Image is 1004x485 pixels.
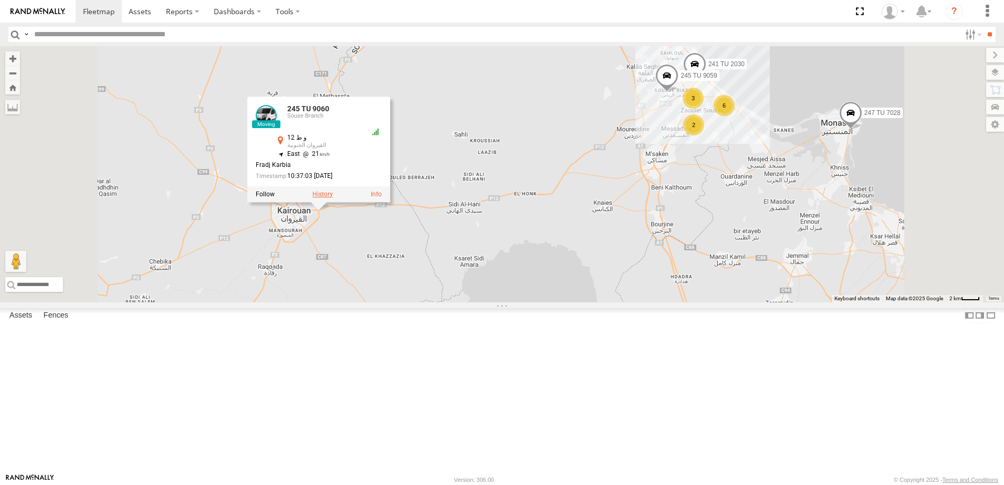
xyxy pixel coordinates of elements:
[369,105,382,113] div: Valid GPS Fix
[5,100,20,114] label: Measure
[894,477,998,483] div: © Copyright 2025 -
[287,151,300,158] span: East
[886,296,943,301] span: Map data ©2025 Google
[371,191,382,198] a: View Asset Details
[287,134,361,141] div: و ط 12
[454,477,494,483] div: Version: 306.00
[287,143,361,149] div: القيروان الجنوبية
[312,191,333,198] label: View Asset History
[4,308,37,323] label: Assets
[256,162,361,169] div: Fradj Karbia
[964,308,975,323] label: Dock Summary Table to the Left
[256,191,275,198] label: Realtime tracking of Asset
[256,173,361,180] div: Date/time of location update
[946,3,963,20] i: ?
[986,308,996,323] label: Hide Summary Table
[834,295,880,302] button: Keyboard shortcuts
[961,27,984,42] label: Search Filter Options
[369,117,382,125] div: No battery health information received from this device.
[38,308,74,323] label: Fences
[714,95,735,116] div: 6
[287,113,361,120] div: Souse Branch
[5,66,20,80] button: Zoom out
[683,88,704,109] div: 3
[369,128,382,136] div: GSM Signal = 5
[878,4,908,19] div: Nejah Benkhalifa
[300,151,330,158] span: 21
[683,114,704,135] div: 2
[988,297,999,301] a: Terms (opens in new tab)
[986,117,1004,132] label: Map Settings
[11,8,65,15] img: rand-logo.svg
[864,110,901,117] span: 247 TU 7028
[6,475,54,485] a: Visit our Website
[287,104,329,113] a: 245 TU 9060
[681,72,717,79] span: 245 TU 9059
[5,80,20,94] button: Zoom Home
[5,51,20,66] button: Zoom in
[943,477,998,483] a: Terms and Conditions
[975,308,985,323] label: Dock Summary Table to the Right
[256,105,277,126] a: View Asset Details
[708,60,745,68] span: 241 TU 2030
[22,27,30,42] label: Search Query
[949,296,961,301] span: 2 km
[5,251,26,272] button: Drag Pegman onto the map to open Street View
[946,295,983,302] button: Map Scale: 2 km per 32 pixels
